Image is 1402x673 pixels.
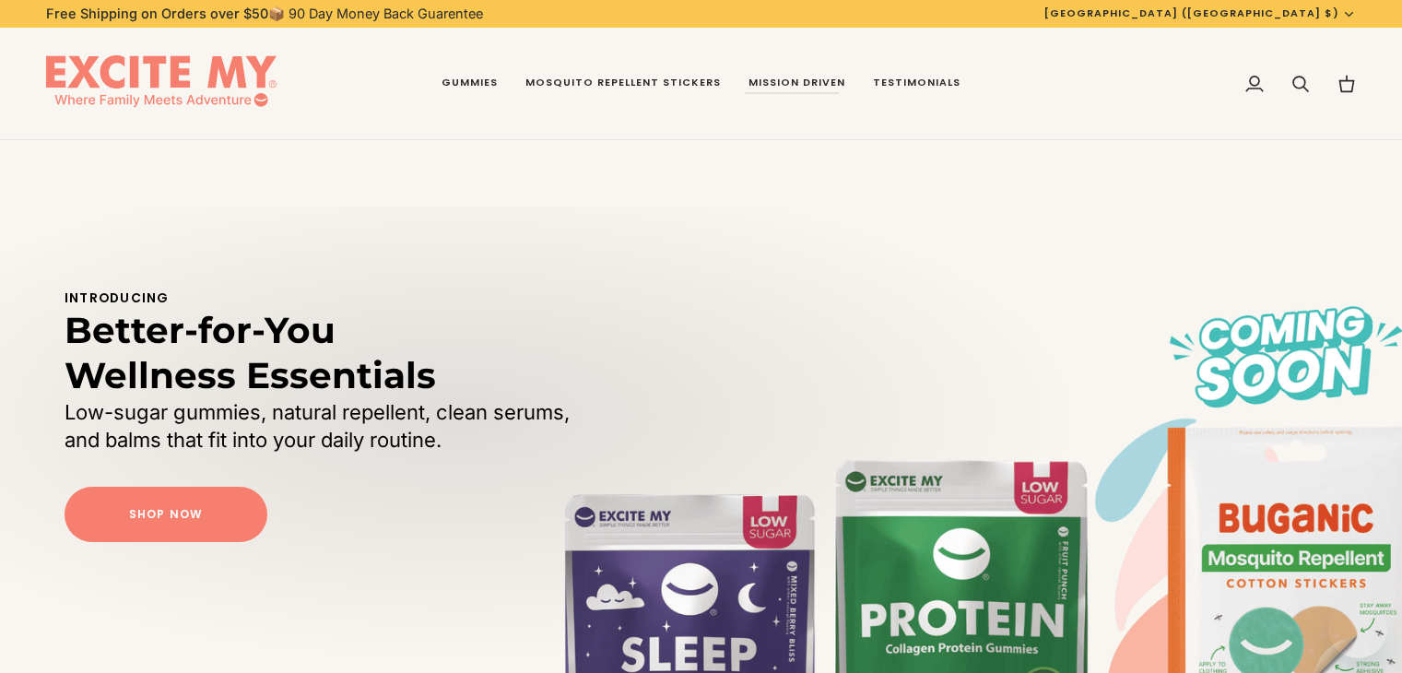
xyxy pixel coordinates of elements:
[65,487,267,542] a: Shop Now
[46,6,268,21] strong: Free Shipping on Orders over $50
[46,55,277,112] img: EXCITE MY®
[1031,6,1370,21] button: [GEOGRAPHIC_DATA] ([GEOGRAPHIC_DATA] $)
[46,4,483,24] p: 📦 90 Day Money Back Guarentee
[525,76,721,90] span: Mosquito Repellent Stickers
[859,28,974,140] a: Testimonials
[748,76,845,90] span: Mission Driven
[428,28,512,140] a: Gummies
[735,28,859,140] a: Mission Driven
[442,76,498,90] span: Gummies
[873,76,960,90] span: Testimonials
[1328,599,1387,658] iframe: Button to launch messaging window
[512,28,735,140] a: Mosquito Repellent Stickers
